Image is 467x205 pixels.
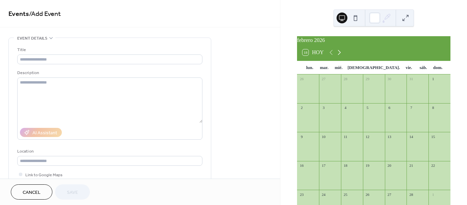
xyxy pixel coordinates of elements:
[17,148,201,155] div: Location
[17,46,201,53] div: Title
[365,105,370,110] div: 5
[409,134,414,139] div: 14
[343,163,348,168] div: 18
[8,7,29,21] a: Events
[365,163,370,168] div: 19
[365,192,370,197] div: 26
[343,134,348,139] div: 11
[11,184,52,200] button: Cancel
[431,61,445,74] div: dom.
[299,134,304,139] div: 9
[409,76,414,82] div: 31
[431,134,436,139] div: 15
[365,76,370,82] div: 29
[343,76,348,82] div: 28
[321,105,326,110] div: 3
[343,105,348,110] div: 4
[409,105,414,110] div: 7
[431,76,436,82] div: 1
[321,163,326,168] div: 17
[343,192,348,197] div: 25
[299,105,304,110] div: 2
[297,36,450,44] div: febrero 2026
[416,61,431,74] div: sáb.
[387,134,392,139] div: 13
[25,172,63,179] span: Link to Google Maps
[299,192,304,197] div: 23
[317,61,331,74] div: mar.
[321,76,326,82] div: 27
[302,61,317,74] div: lun.
[387,105,392,110] div: 6
[331,61,346,74] div: mié.
[409,192,414,197] div: 28
[300,48,326,57] button: 18Hoy
[431,163,436,168] div: 22
[299,76,304,82] div: 26
[17,69,201,76] div: Description
[402,61,416,74] div: vie.
[23,189,41,196] span: Cancel
[387,192,392,197] div: 27
[321,134,326,139] div: 10
[409,163,414,168] div: 21
[365,134,370,139] div: 12
[321,192,326,197] div: 24
[29,7,61,21] span: / Add Event
[431,105,436,110] div: 8
[387,163,392,168] div: 20
[431,192,436,197] div: 1
[17,35,47,42] span: Event details
[346,61,402,74] div: [DEMOGRAPHIC_DATA].
[299,163,304,168] div: 16
[387,76,392,82] div: 30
